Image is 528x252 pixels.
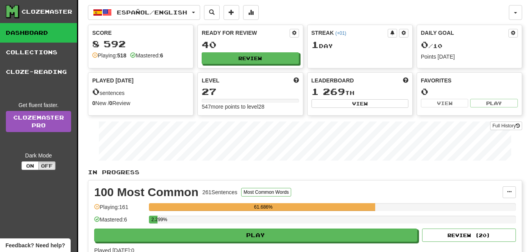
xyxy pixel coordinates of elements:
[311,39,319,50] span: 1
[202,52,299,64] button: Review
[202,87,299,97] div: 27
[130,52,163,59] div: Mastered:
[204,5,220,20] button: Search sentences
[311,40,408,50] div: Day
[92,87,189,97] div: sentences
[335,30,346,36] a: (+01)
[21,8,72,16] div: Clozemaster
[294,77,299,84] span: Score more points to level up
[38,161,55,170] button: Off
[311,77,354,84] span: Leaderboard
[94,216,145,229] div: Mastered: 6
[470,99,518,107] button: Play
[422,229,516,242] button: Review (20)
[92,100,95,106] strong: 0
[88,5,200,20] button: Español/English
[88,168,522,176] p: In Progress
[202,103,299,111] div: 547 more points to level 28
[92,52,126,59] div: Playing:
[421,77,518,84] div: Favorites
[92,77,134,84] span: Played [DATE]
[94,186,199,198] div: 100 Most Common
[5,241,65,249] span: Open feedback widget
[202,29,289,37] div: Ready for Review
[151,203,375,211] div: 61.686%
[241,188,291,197] button: Most Common Words
[202,77,219,84] span: Level
[311,99,408,108] button: View
[92,99,189,107] div: New / Review
[202,40,299,50] div: 40
[490,122,522,130] button: Full History
[92,39,189,49] div: 8 592
[243,5,259,20] button: More stats
[109,100,113,106] strong: 0
[202,188,238,196] div: 261 Sentences
[92,29,189,37] div: Score
[117,9,187,16] span: Español / English
[92,86,100,97] span: 0
[421,39,428,50] span: 0
[421,99,469,107] button: View
[151,216,157,223] div: 2.299%
[117,52,126,59] strong: 518
[311,86,345,97] span: 1 269
[311,29,388,37] div: Streak
[94,229,417,242] button: Play
[94,203,145,216] div: Playing: 161
[421,53,518,61] div: Points [DATE]
[421,43,442,49] span: / 10
[6,152,71,159] div: Dark Mode
[311,87,408,97] div: th
[224,5,239,20] button: Add sentence to collection
[6,111,71,132] a: ClozemasterPro
[160,52,163,59] strong: 6
[21,161,39,170] button: On
[421,29,508,38] div: Daily Goal
[421,87,518,97] div: 0
[6,101,71,109] div: Get fluent faster.
[403,77,408,84] span: This week in points, UTC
